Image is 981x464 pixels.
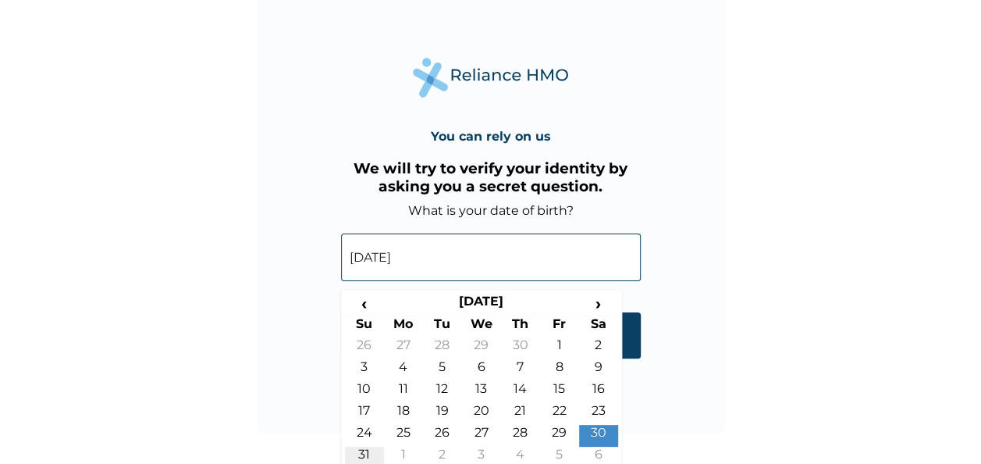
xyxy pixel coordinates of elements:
[540,381,579,403] td: 15
[345,316,384,337] th: Su
[384,403,423,425] td: 18
[579,359,618,381] td: 9
[431,129,551,144] h4: You can rely on us
[501,337,540,359] td: 30
[384,381,423,403] td: 11
[341,234,641,281] input: DD-MM-YYYY
[462,359,501,381] td: 6
[501,425,540,447] td: 28
[540,359,579,381] td: 8
[384,337,423,359] td: 27
[540,337,579,359] td: 1
[345,294,384,313] span: ‹
[384,425,423,447] td: 25
[462,381,501,403] td: 13
[345,359,384,381] td: 3
[501,316,540,337] th: Th
[540,316,579,337] th: Fr
[501,403,540,425] td: 21
[345,425,384,447] td: 24
[423,381,462,403] td: 12
[423,316,462,337] th: Tu
[579,425,618,447] td: 30
[413,58,569,98] img: Reliance Health's Logo
[462,425,501,447] td: 27
[579,337,618,359] td: 2
[345,381,384,403] td: 10
[384,316,423,337] th: Mo
[408,203,574,218] label: What is your date of birth?
[579,403,618,425] td: 23
[345,337,384,359] td: 26
[579,294,618,313] span: ›
[423,359,462,381] td: 5
[345,403,384,425] td: 17
[540,425,579,447] td: 29
[423,425,462,447] td: 26
[423,403,462,425] td: 19
[462,316,501,337] th: We
[384,294,579,316] th: [DATE]
[579,316,618,337] th: Sa
[462,403,501,425] td: 20
[341,159,641,195] h3: We will try to verify your identity by asking you a secret question.
[579,381,618,403] td: 16
[423,337,462,359] td: 28
[501,359,540,381] td: 7
[501,381,540,403] td: 14
[462,337,501,359] td: 29
[384,359,423,381] td: 4
[540,403,579,425] td: 22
